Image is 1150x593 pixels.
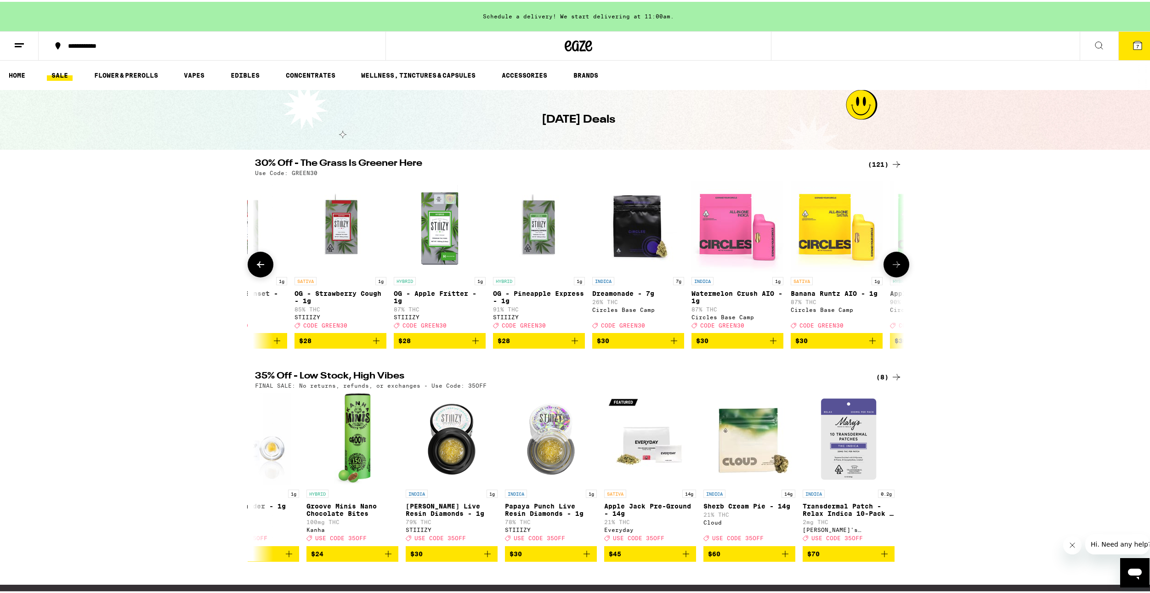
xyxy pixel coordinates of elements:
p: 14g [682,488,696,496]
a: Open page for Apple Fritter AIO - 1g from Circles Base Camp [890,179,982,331]
a: Open page for Mochi Gelato Live Resin Diamonds - 1g from STIIIZY [406,391,498,544]
button: Add to bag [295,331,386,347]
p: 2mg THC [803,517,895,523]
span: $28 [299,335,312,343]
a: ACCESSORIES [497,68,552,79]
iframe: Button to launch messaging window [1120,556,1150,586]
p: INDICA [703,488,725,496]
p: 78% THC [505,517,597,523]
a: Open page for Papaya Punch Live Resin Diamonds - 1g from STIIIZY [505,391,597,544]
span: Hi. Need any help? [6,6,66,14]
div: Circles Base Camp [592,305,684,311]
span: USE CODE 35OFF [514,534,565,540]
a: Open page for Watermelon Crush AIO - 1g from Circles Base Camp [691,179,783,331]
div: Everyday [604,525,696,531]
div: [PERSON_NAME]'s Medicinals [803,525,895,531]
p: 1g [574,275,585,283]
div: STIIIZY [493,312,585,318]
a: Open page for Groove Minis Nano Chocolate Bites from Kanha [306,391,398,544]
p: 87% THC [691,305,783,311]
img: Everyday - Apple Jack Pre-Ground - 14g [604,391,696,483]
p: HYBRID [306,488,329,496]
button: Add to bag [394,331,486,347]
span: USE CODE 35OFF [613,534,664,540]
p: 1g [276,275,287,283]
p: Use Code: GREEN30 [255,168,317,174]
p: Apple Jack Pre-Ground - 14g [604,501,696,515]
a: Open page for Apple Jack Pre-Ground - 14g from Everyday [604,391,696,544]
p: INDICA [406,488,428,496]
p: 79% THC [406,517,498,523]
img: Cloud - Sherb Cream Pie - 14g [703,391,795,483]
p: [PERSON_NAME] Live Resin Diamonds - 1g [406,501,498,515]
p: INDICA [691,275,714,283]
span: $30 [597,335,609,343]
img: STIIIZY - Papaya Punch Live Resin Diamonds - 1g [505,391,597,483]
span: CODE GREEN30 [899,321,943,327]
div: STIIIZY [394,312,486,318]
span: USE CODE 35OFF [811,534,863,540]
img: STIIIZY - OG - Pineapple Express - 1g [493,179,585,271]
a: Open page for Transdermal Patch - Relax Indica 10-Pack - 200mg from Mary's Medicinals [803,391,895,544]
p: Watermelon Crush AIO - 1g [691,288,783,303]
p: Groove Minis Nano Chocolate Bites [306,501,398,515]
div: Circles Base Camp [791,305,883,311]
span: $30 [696,335,708,343]
button: Add to bag [592,331,684,347]
p: SATIVA [604,488,626,496]
button: Add to bag [890,331,982,347]
p: Gushers Badder - 1g [207,501,299,508]
span: $24 [311,548,323,556]
iframe: Message from company [1085,532,1150,553]
span: CODE GREEN30 [303,321,347,327]
p: 75% THC [207,510,299,516]
span: $30 [895,335,907,343]
span: $28 [398,335,411,343]
p: 90% THC [890,297,982,303]
span: CODE GREEN30 [601,321,645,327]
a: (8) [876,370,902,381]
p: SATIVA [295,275,317,283]
p: Banana Runtz AIO - 1g [791,288,883,295]
a: CONCENTRATES [281,68,340,79]
a: WELLNESS, TINCTURES & CAPSULES [357,68,480,79]
img: Circles Base Camp - Watermelon Crush AIO - 1g [691,179,783,271]
img: Circles Base Camp - Banana Runtz AIO - 1g [791,179,883,271]
p: SATIVA [791,275,813,283]
a: HOME [4,68,30,79]
p: HYBRID [890,275,912,283]
img: STIIIZY - OG - Strawberry Cough - 1g [295,179,386,271]
button: Add to bag [803,544,895,560]
p: 85% THC [295,305,386,311]
span: $28 [498,335,510,343]
button: Add to bag [306,544,398,560]
p: 87% THC [791,297,883,303]
p: OG - Pineapple Express - 1g [493,288,585,303]
div: Kanha [306,525,398,531]
span: $30 [795,335,808,343]
div: Cloud [703,518,795,524]
p: 1g [475,275,486,283]
div: Circles Base Camp [890,305,982,311]
a: Open page for OG - Apple Fritter - 1g from STIIIZY [394,179,486,331]
a: Open page for Dreamonade - 7g from Circles Base Camp [592,179,684,331]
span: $30 [410,548,423,556]
p: INDICA [592,275,614,283]
p: FINAL SALE: No returns, refunds, or exchanges - Use Code: 35OFF [255,381,487,387]
p: INDICA [803,488,825,496]
p: 1g [772,275,783,283]
p: HYBRID [394,275,416,283]
img: Mary's Medicinals - Transdermal Patch - Relax Indica 10-Pack - 200mg [803,391,895,483]
a: BRANDS [569,68,603,79]
p: 1g [586,488,597,496]
p: 21% THC [604,517,696,523]
p: HYBRID [493,275,515,283]
p: 1g [487,488,498,496]
h2: 30% Off - The Grass Is Greener Here [255,157,857,168]
p: Sherb Cream Pie - 14g [703,501,795,508]
span: CODE GREEN30 [402,321,447,327]
div: STIIIZY [505,525,597,531]
a: (121) [868,157,902,168]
